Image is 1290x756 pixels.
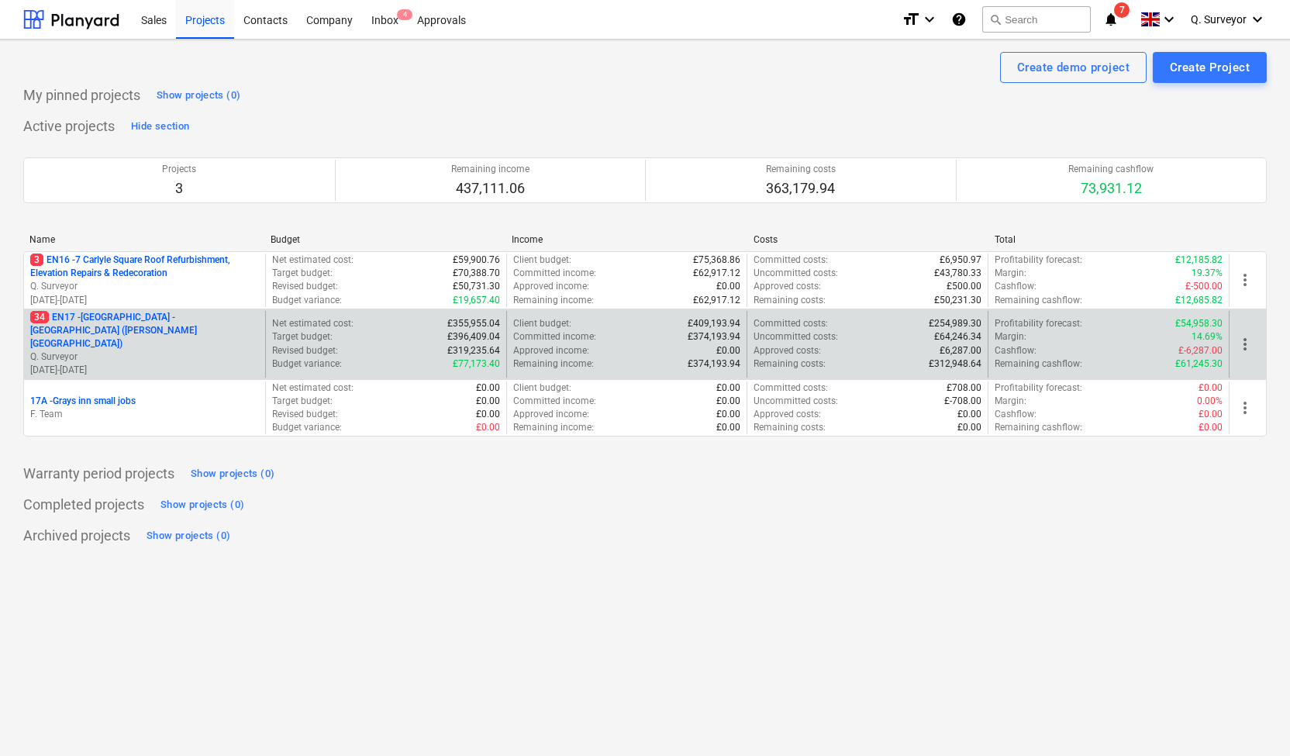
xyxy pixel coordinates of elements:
div: Create Project [1170,57,1250,78]
p: Warranty period projects [23,464,174,483]
p: £0.00 [476,381,500,395]
p: Approved costs : [754,408,821,421]
p: Q. Surveyor [30,350,259,364]
i: keyboard_arrow_down [1248,10,1267,29]
div: 17A -Grays inn small jobsF. Team [30,395,259,421]
p: Committed income : [513,395,596,408]
p: £0.00 [1199,421,1223,434]
p: 17A - Grays inn small jobs [30,395,136,408]
button: Show projects (0) [153,83,244,108]
p: £62,917.12 [693,294,740,307]
p: Q. Surveyor [30,280,259,293]
button: Hide section [127,114,193,139]
p: Committed costs : [754,381,828,395]
p: £355,955.04 [447,317,500,330]
p: Archived projects [23,526,130,545]
p: £-708.00 [944,395,981,408]
p: 3 [162,179,196,198]
p: 0.00% [1197,395,1223,408]
i: keyboard_arrow_down [920,10,939,29]
p: £62,917.12 [693,267,740,280]
p: £0.00 [957,408,981,421]
span: 34 [30,311,49,323]
p: Remaining cashflow : [995,421,1082,434]
div: Budget [271,234,499,245]
div: Show projects (0) [157,87,240,105]
p: Approved income : [513,280,589,293]
p: 14.69% [1192,330,1223,343]
span: 7 [1114,2,1130,18]
p: My pinned projects [23,86,140,105]
p: £0.00 [716,421,740,434]
i: notifications [1103,10,1119,29]
button: Create demo project [1000,52,1147,83]
p: Remaining income : [513,294,594,307]
button: Search [982,6,1091,33]
p: £70,388.70 [453,267,500,280]
p: Client budget : [513,317,571,330]
div: Create demo project [1017,57,1130,78]
p: Margin : [995,330,1026,343]
p: Net estimated cost : [272,254,354,267]
p: £-6,287.00 [1178,344,1223,357]
p: £0.00 [476,421,500,434]
p: £6,287.00 [940,344,981,357]
p: Client budget : [513,381,571,395]
p: Remaining cashflow [1068,163,1154,176]
p: Remaining costs : [754,357,826,371]
p: 73,931.12 [1068,179,1154,198]
span: 4 [397,9,412,20]
p: Budget variance : [272,421,342,434]
p: Uncommitted costs : [754,267,838,280]
p: Profitability forecast : [995,254,1082,267]
p: £708.00 [947,381,981,395]
p: [DATE] - [DATE] [30,294,259,307]
p: Active projects [23,117,115,136]
i: keyboard_arrow_down [1160,10,1178,29]
span: more_vert [1236,399,1254,417]
p: Net estimated cost : [272,317,354,330]
div: Name [29,234,258,245]
p: Uncommitted costs : [754,330,838,343]
i: format_size [902,10,920,29]
p: £312,948.64 [929,357,981,371]
p: £0.00 [957,421,981,434]
p: £254,989.30 [929,317,981,330]
p: £12,185.82 [1175,254,1223,267]
p: Projects [162,163,196,176]
span: 3 [30,254,43,266]
p: £374,193.94 [688,330,740,343]
p: £374,193.94 [688,357,740,371]
span: more_vert [1236,335,1254,354]
div: Show projects (0) [191,465,274,483]
div: 34EN17 -[GEOGRAPHIC_DATA] - [GEOGRAPHIC_DATA] ([PERSON_NAME][GEOGRAPHIC_DATA])Q. Surveyor[DATE]-[... [30,311,259,378]
p: Committed costs : [754,317,828,330]
p: Remaining income [451,163,529,176]
div: Total [995,234,1223,245]
p: Margin : [995,395,1026,408]
p: Revised budget : [272,408,338,421]
span: search [989,13,1002,26]
p: £319,235.64 [447,344,500,357]
div: 3EN16 -7 Carlyle Square Roof Refurbishment, Elevation Repairs & RedecorationQ. Surveyor[DATE]-[DATE] [30,254,259,307]
p: £0.00 [716,381,740,395]
button: Show projects (0) [187,461,278,486]
p: Remaining income : [513,357,594,371]
div: Income [512,234,740,245]
p: £0.00 [716,344,740,357]
p: Revised budget : [272,344,338,357]
div: Show projects (0) [147,527,230,545]
p: £0.00 [476,408,500,421]
span: more_vert [1236,271,1254,289]
p: Committed income : [513,267,596,280]
p: £396,409.04 [447,330,500,343]
p: Cashflow : [995,344,1036,357]
p: £59,900.76 [453,254,500,267]
p: £77,173.40 [453,357,500,371]
p: £54,958.30 [1175,317,1223,330]
p: £-500.00 [1185,280,1223,293]
p: £19,657.40 [453,294,500,307]
p: £0.00 [716,395,740,408]
p: Revised budget : [272,280,338,293]
span: Q. Surveyor [1191,13,1247,26]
